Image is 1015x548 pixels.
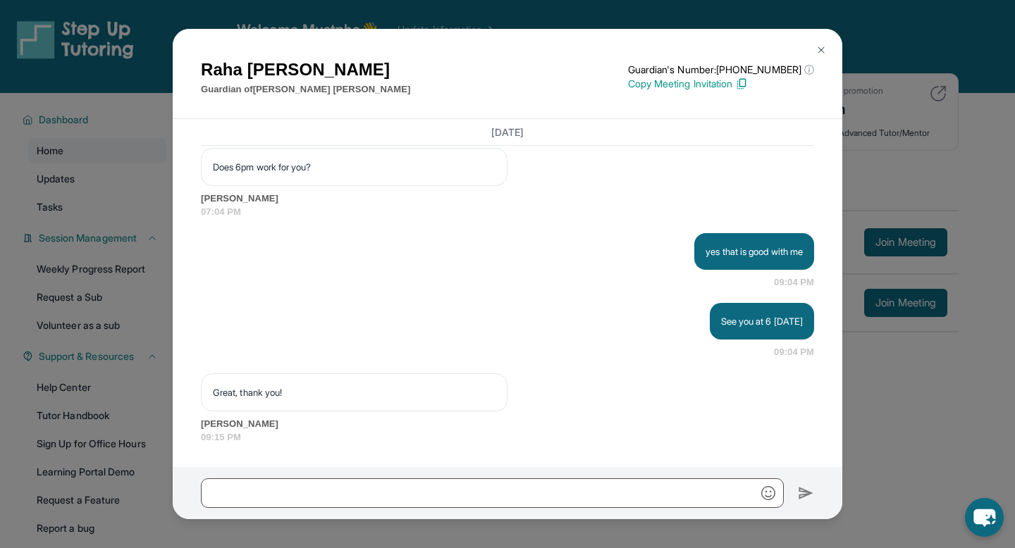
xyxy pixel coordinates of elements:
[706,244,803,259] p: yes that is good with me
[201,417,814,431] span: [PERSON_NAME]
[816,44,827,56] img: Close Icon
[201,82,410,96] p: Guardian of [PERSON_NAME] [PERSON_NAME]
[774,275,814,289] span: 09:04 PM
[965,498,1004,537] button: chat-button
[761,486,775,500] img: Emoji
[628,77,814,91] p: Copy Meeting Invitation
[628,63,814,77] p: Guardian's Number: [PHONE_NUMBER]
[201,430,814,444] span: 09:15 PM
[213,160,496,174] p: Does 6pm work for you?
[201,57,410,82] h1: Raha [PERSON_NAME]
[798,485,814,502] img: Send icon
[804,63,814,77] span: ⓘ
[721,314,803,328] p: See you at 6 [DATE]
[213,385,496,399] p: Great, thank you!
[201,192,814,206] span: [PERSON_NAME]
[201,205,814,219] span: 07:04 PM
[735,77,748,90] img: Copy Icon
[201,125,814,139] h3: [DATE]
[774,345,814,359] span: 09:04 PM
